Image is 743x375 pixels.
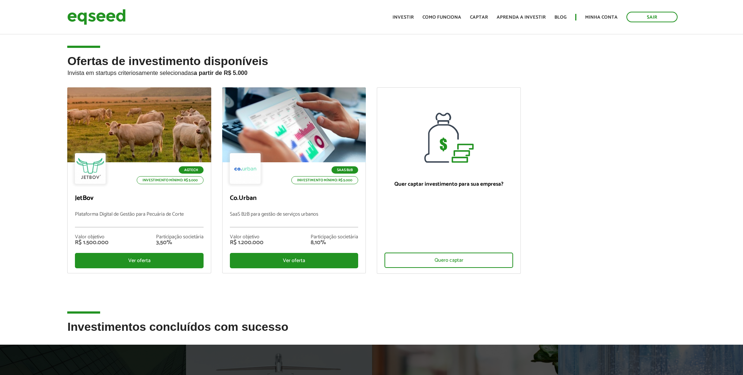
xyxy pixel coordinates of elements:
[311,235,358,240] div: Participação societária
[222,87,366,273] a: SaaS B2B Investimento mínimo: R$ 5.000 Co.Urban SaaS B2B para gestão de serviços urbanos Valor ob...
[230,235,264,240] div: Valor objetivo
[230,194,359,202] p: Co.Urban
[331,166,358,174] p: SaaS B2B
[384,181,513,187] p: Quer captar investimento para sua empresa?
[377,87,521,274] a: Quer captar investimento para sua empresa? Quero captar
[67,55,675,87] h2: Ofertas de investimento disponíveis
[75,212,204,227] p: Plataforma Digital de Gestão para Pecuária de Corte
[230,240,264,246] div: R$ 1.200.000
[194,70,247,76] strong: a partir de R$ 5.000
[67,321,675,344] h2: Investimentos concluídos com sucesso
[554,15,566,20] a: Blog
[291,176,358,184] p: Investimento mínimo: R$ 5.000
[75,235,109,240] div: Valor objetivo
[67,7,126,27] img: EqSeed
[179,166,204,174] p: Agtech
[422,15,461,20] a: Como funciona
[67,68,675,76] p: Invista em startups criteriosamente selecionadas
[67,87,211,273] a: Agtech Investimento mínimo: R$ 5.000 JetBov Plataforma Digital de Gestão para Pecuária de Corte V...
[137,176,204,184] p: Investimento mínimo: R$ 5.000
[156,235,204,240] div: Participação societária
[470,15,488,20] a: Captar
[626,12,678,22] a: Sair
[75,253,204,268] div: Ver oferta
[230,253,359,268] div: Ver oferta
[393,15,414,20] a: Investir
[384,253,513,268] div: Quero captar
[75,240,109,246] div: R$ 1.500.000
[156,240,204,246] div: 3,50%
[585,15,618,20] a: Minha conta
[311,240,358,246] div: 8,10%
[75,194,204,202] p: JetBov
[230,212,359,227] p: SaaS B2B para gestão de serviços urbanos
[497,15,546,20] a: Aprenda a investir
